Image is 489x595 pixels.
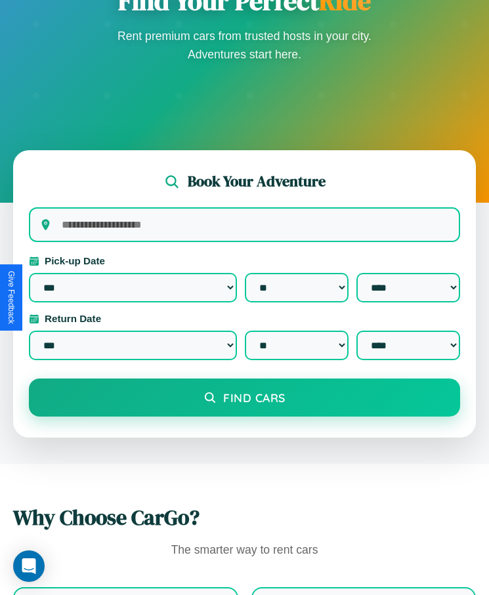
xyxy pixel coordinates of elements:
[13,503,476,532] h2: Why Choose CarGo?
[29,379,460,417] button: Find Cars
[13,540,476,561] p: The smarter way to rent cars
[7,271,16,324] div: Give Feedback
[188,171,326,192] h2: Book Your Adventure
[29,313,460,324] label: Return Date
[114,27,376,64] p: Rent premium cars from trusted hosts in your city. Adventures start here.
[13,550,45,582] div: Open Intercom Messenger
[29,255,460,266] label: Pick-up Date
